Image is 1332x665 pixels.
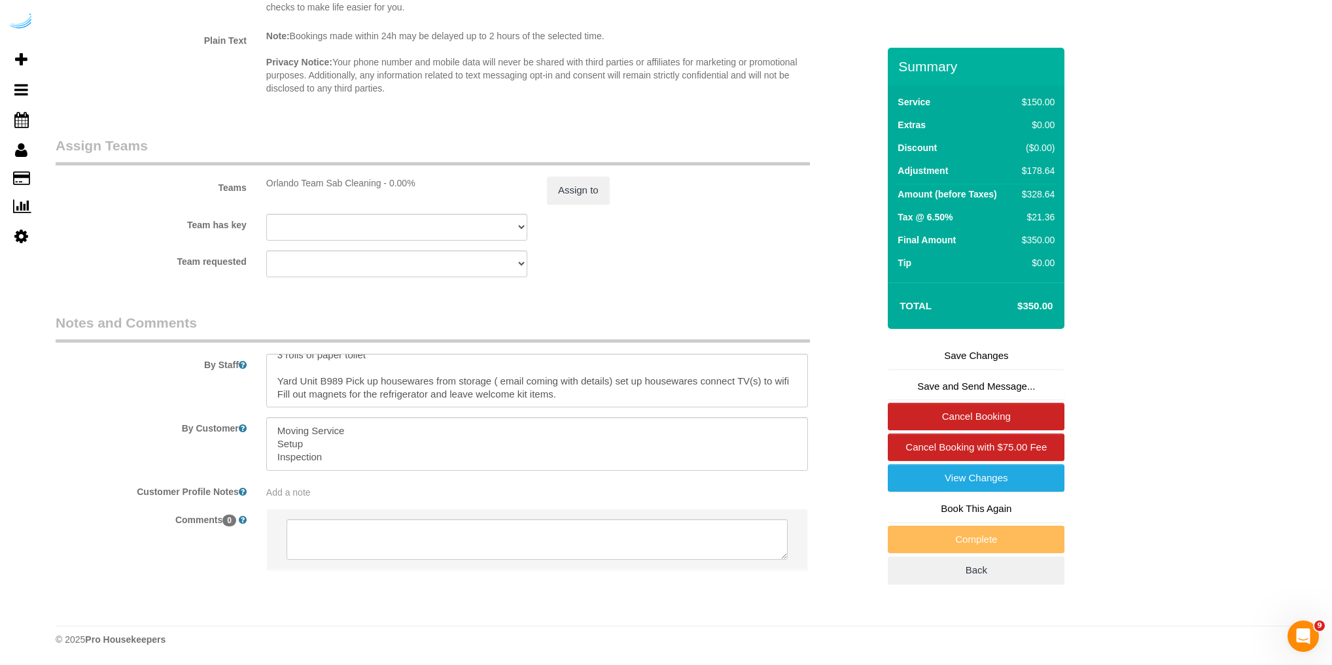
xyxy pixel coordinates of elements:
[1017,211,1055,224] div: $21.36
[898,95,930,109] label: Service
[266,487,311,498] span: Add a note
[1017,164,1055,177] div: $178.64
[1017,256,1055,269] div: $0.00
[266,177,527,190] div: Orlando Team Sab Cleaning - 0.00%
[978,301,1053,312] h4: $350.00
[46,509,256,526] label: Comments
[46,250,256,268] label: Team requested
[56,136,810,165] legend: Assign Teams
[898,188,996,201] label: Amount (before Taxes)
[8,13,34,31] img: Automaid Logo
[1017,141,1055,154] div: ($0.00)
[898,59,1058,74] h3: Summary
[1288,621,1319,652] iframe: Intercom live chat
[1017,118,1055,131] div: $0.00
[898,211,953,224] label: Tax @ 6.50%
[888,495,1064,522] a: Book This Again
[888,373,1064,400] a: Save and Send Message...
[898,118,926,131] label: Extras
[898,141,937,154] label: Discount
[905,441,1047,452] span: Cancel Booking with $75.00 Fee
[46,354,256,371] label: By Staff
[266,31,290,41] strong: Note:
[888,464,1064,492] a: View Changes
[898,256,911,269] label: Tip
[266,57,332,67] strong: Privacy Notice:
[898,164,948,177] label: Adjustment
[900,300,932,311] strong: Total
[888,403,1064,430] a: Cancel Booking
[1017,95,1055,109] div: $150.00
[222,515,236,526] span: 0
[56,313,810,343] legend: Notes and Comments
[888,342,1064,369] a: Save Changes
[46,481,256,498] label: Customer Profile Notes
[56,633,1319,646] div: © 2025
[898,233,956,247] label: Final Amount
[888,434,1064,461] a: Cancel Booking with $75.00 Fee
[1314,621,1325,631] span: 9
[85,634,166,645] strong: Pro Housekeepers
[266,29,808,95] p: Bookings made within 24h may be delayed up to 2 hours of the selected time. Your phone number and...
[547,177,610,204] button: Assign to
[46,214,256,231] label: Team has key
[46,29,256,47] label: Plain Text
[1017,188,1055,201] div: $328.64
[888,556,1064,584] a: Back
[46,177,256,194] label: Teams
[46,417,256,435] label: By Customer
[1017,233,1055,247] div: $350.00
